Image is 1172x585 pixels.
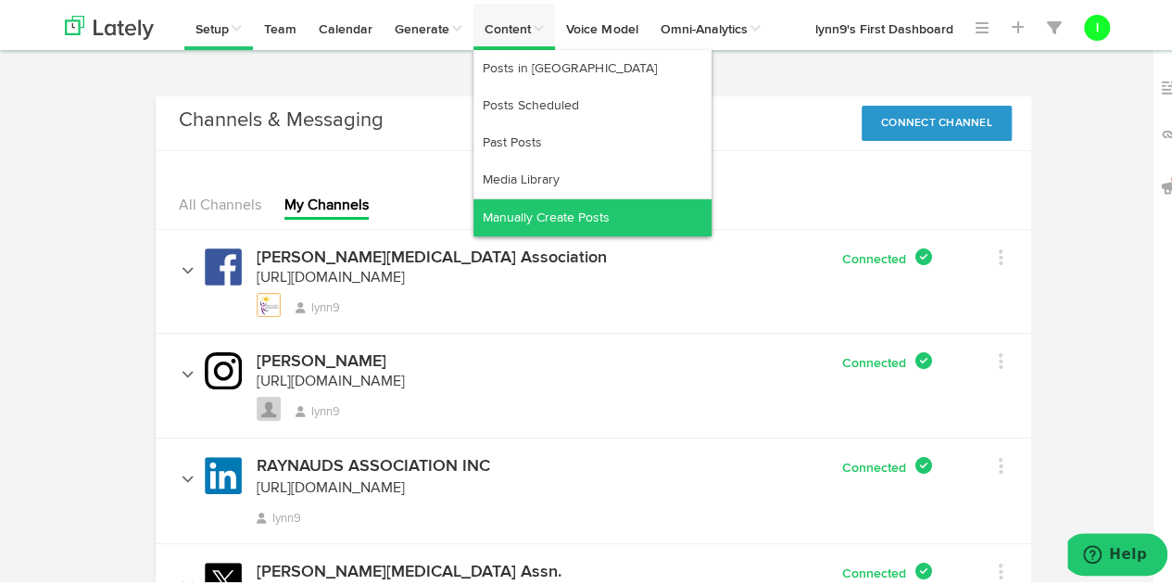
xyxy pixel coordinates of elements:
[1084,11,1110,37] button: l
[179,195,261,210] a: All Channels
[473,83,712,121] a: Posts Scheduled
[296,299,340,311] span: lynn9
[473,46,712,83] a: Posts in [GEOGRAPHIC_DATA]
[284,195,369,210] a: My Channels
[205,453,242,490] img: linkedin.svg
[205,349,242,386] img: instagram.svg
[65,12,154,36] img: logo_lately_bg_light.svg
[473,158,712,195] a: Media Library
[257,371,405,386] a: [URL][DOMAIN_NAME]
[257,393,281,417] img: avatar_blank.jpg
[842,249,912,262] span: Connected
[205,245,242,282] img: facebook.svg
[862,102,1012,137] button: Connect Channel
[257,350,386,366] h4: [PERSON_NAME]
[257,246,607,262] h4: [PERSON_NAME][MEDICAL_DATA] Association
[842,353,912,366] span: Connected
[257,477,405,492] a: [URL][DOMAIN_NAME]
[257,267,405,282] a: [URL][DOMAIN_NAME]
[842,564,912,577] span: Connected
[257,454,490,471] h4: RAYNAUDS ASSOCIATION INC
[257,509,301,521] span: lynn9
[473,121,712,158] a: Past Posts
[842,458,912,471] span: Connected
[1067,529,1167,576] iframe: Opens a widget where you can find more information
[473,196,712,233] a: Manually Create Posts
[179,102,384,132] h3: Channels & Messaging
[257,560,561,577] h4: [PERSON_NAME][MEDICAL_DATA] Assn.
[296,402,340,414] span: lynn9
[257,289,281,313] img: picture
